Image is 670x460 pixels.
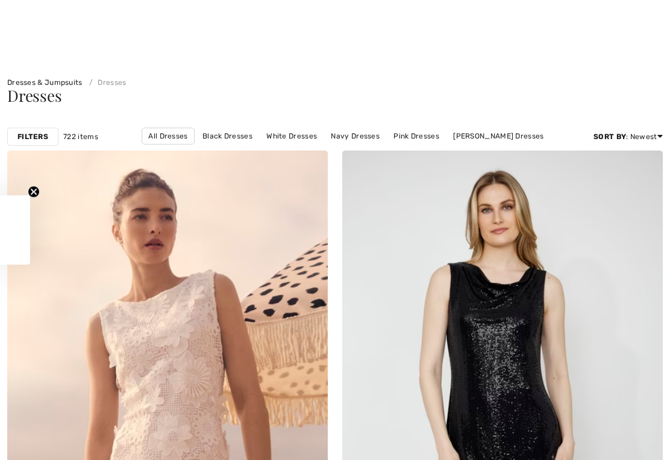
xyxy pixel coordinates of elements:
[142,128,194,145] a: All Dresses
[7,78,83,87] a: Dresses & Jumpsuits
[387,128,445,144] a: Pink Dresses
[447,128,549,144] a: [PERSON_NAME] Dresses
[17,131,48,142] strong: Filters
[593,131,663,142] div: : Newest
[398,145,460,160] a: Short Dresses
[231,145,334,160] a: [PERSON_NAME] Dresses
[28,186,40,198] button: Close teaser
[336,145,396,160] a: Long Dresses
[63,131,98,142] span: 722 items
[84,78,126,87] a: Dresses
[593,132,626,141] strong: Sort By
[325,128,386,144] a: Navy Dresses
[260,128,323,144] a: White Dresses
[7,85,61,106] span: Dresses
[196,128,258,144] a: Black Dresses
